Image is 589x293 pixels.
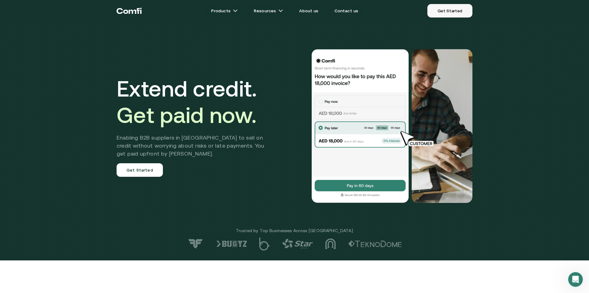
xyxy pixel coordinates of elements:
[292,5,325,17] a: About us
[233,8,238,13] img: arrow icons
[278,8,283,13] img: arrow icons
[216,240,247,247] img: logo-6
[311,49,409,203] img: Would you like to pay this AED 18,000.00 invoice?
[427,4,472,18] a: Get Started
[117,134,273,158] h2: Enabling B2B suppliers in [GEOGRAPHIC_DATA] to sell on credit without worrying about risks or lat...
[117,2,142,20] a: Return to the top of the Comfi home page
[412,49,472,203] img: Would you like to pay this AED 18,000.00 invoice?
[348,240,402,247] img: logo-2
[117,75,273,128] h1: Extend credit.
[259,237,270,251] img: logo-5
[204,5,245,17] a: Productsarrow icons
[246,5,291,17] a: Resourcesarrow icons
[282,239,313,249] img: logo-4
[568,272,583,287] iframe: Intercom live chat
[325,238,336,249] img: logo-3
[117,102,256,128] span: Get paid now.
[187,239,204,249] img: logo-7
[327,5,366,17] a: Contact us
[396,130,441,147] img: cursor
[117,163,163,177] a: Get Started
